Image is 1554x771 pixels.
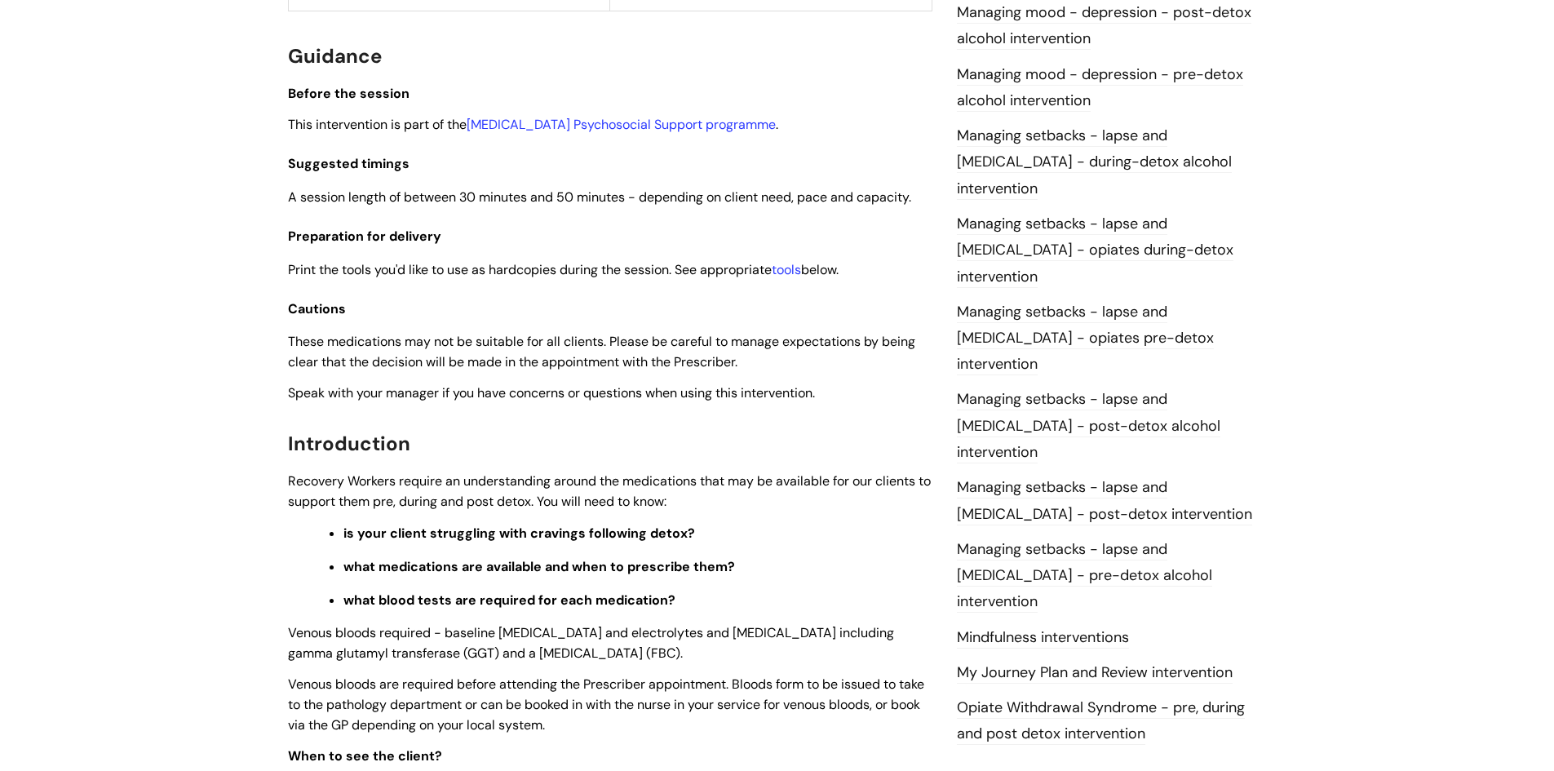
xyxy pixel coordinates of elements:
[957,477,1252,525] a: Managing setbacks - lapse and [MEDICAL_DATA] - post-detox intervention
[288,188,911,206] span: A session length of between 30 minutes and 50 minutes - depending on client need, pace and capacity.
[343,558,735,575] strong: what medications are available and when to prescribe them?
[288,747,442,764] strong: When to see the client?
[957,302,1214,376] a: Managing setbacks - lapse and [MEDICAL_DATA] - opiates pre-detox intervention
[957,389,1220,463] a: Managing setbacks - lapse and [MEDICAL_DATA] - post-detox alcohol intervention
[354,592,675,609] strong: hat blood tests are required for each medication?
[288,472,931,510] span: Recovery Workers require an understanding around the medications that may be available for our cl...
[288,85,410,102] span: Before the session
[288,300,346,317] span: Cautions
[957,539,1212,614] a: Managing setbacks - lapse and [MEDICAL_DATA] - pre-detox alcohol intervention
[288,624,894,662] span: Venous bloods required - baseline [MEDICAL_DATA] and electrolytes and [MEDICAL_DATA] including ga...
[288,261,839,278] span: Print the tools you'd like to use as hardcopies during the session. See appropriate below.
[957,662,1233,684] a: My Journey Plan and Review intervention
[288,43,382,69] span: Guidance
[288,116,778,133] span: This intervention is part of the .
[288,431,410,456] span: Introduction
[467,116,776,133] a: [MEDICAL_DATA] Psychosocial Support programme
[957,64,1243,112] a: Managing mood - depression - pre-detox alcohol intervention
[957,627,1129,649] a: Mindfulness interventions
[343,592,354,609] span: w
[772,261,801,278] a: tools
[343,525,695,542] strong: is your client struggling with cravings following detox?
[288,155,410,172] span: Suggested timings
[288,384,815,401] span: Speak with your manager if you have concerns or questions when using this intervention.
[957,2,1251,50] a: Managing mood - depression - post-detox alcohol intervention
[957,126,1232,200] a: Managing setbacks - lapse and [MEDICAL_DATA] - during-detox alcohol intervention
[957,214,1233,288] a: Managing setbacks - lapse and [MEDICAL_DATA] - opiates during-detox intervention
[288,676,924,733] span: Venous bloods are required before attending the Prescriber appointment. Bloods form to be issued ...
[288,228,441,245] span: Preparation for delivery
[288,333,915,370] span: These medications may not be suitable for all clients. Please be careful to manage expectations b...
[957,698,1245,745] a: Opiate Withdrawal Syndrome - pre, during and post detox intervention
